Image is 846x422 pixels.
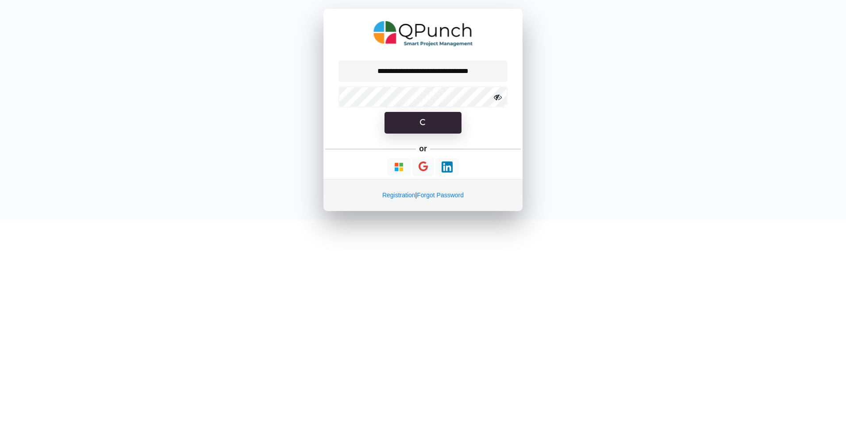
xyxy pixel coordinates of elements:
button: Continue With LinkedIn [435,158,459,176]
img: QPunch [373,18,473,50]
button: Continue With Microsoft Azure [387,158,411,176]
img: Loading... [442,161,453,173]
button: Continue With Google [412,158,434,176]
a: Registration [382,192,415,199]
h5: or [418,142,429,155]
div: | [323,179,523,211]
img: Loading... [393,161,404,173]
a: Forgot Password [417,192,464,199]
